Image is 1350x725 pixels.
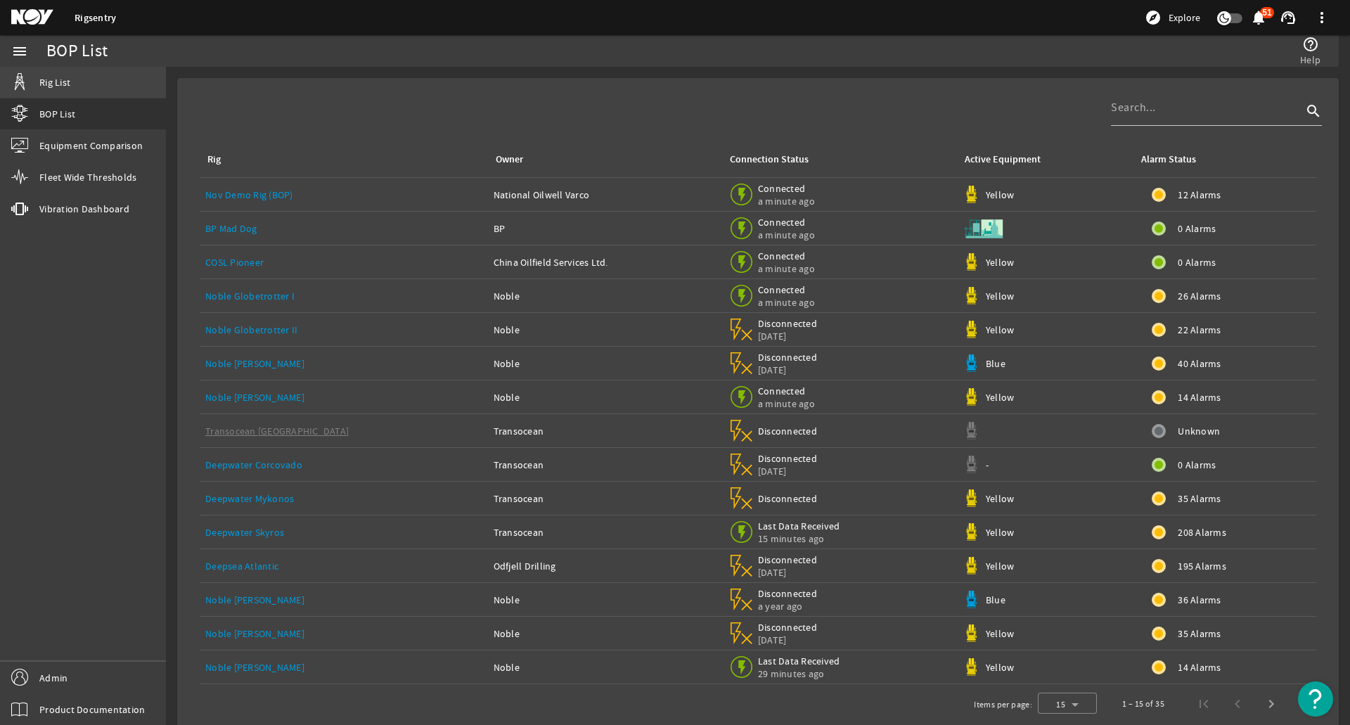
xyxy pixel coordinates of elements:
div: Active Equipment [965,152,1041,167]
span: Last Data Received [758,655,840,667]
a: Deepsea Atlantic [205,560,278,572]
span: [DATE] [758,566,818,579]
span: Yellow [986,492,1015,505]
div: 1 – 15 of 35 [1122,697,1164,711]
span: Fleet Wide Thresholds [39,170,136,184]
input: Search... [1111,99,1302,116]
div: Noble [494,593,716,607]
span: 0 Alarms [1178,458,1216,472]
span: Connected [758,182,818,195]
span: 29 minutes ago [758,667,840,680]
img: Yellowpod.svg [963,388,980,406]
span: Connected [758,283,818,296]
mat-icon: explore [1145,9,1162,26]
mat-icon: vibration [11,200,28,217]
div: China Oilfield Services Ltd. [494,255,716,269]
span: Disconnected [758,492,818,505]
div: Owner [496,152,523,167]
div: Rig [205,152,477,167]
span: Blue [986,357,1005,370]
span: Equipment Comparison [39,139,143,153]
button: 51 [1251,11,1266,25]
span: Yellow [986,661,1015,674]
span: Disconnected [758,553,818,566]
img: Yellowpod.svg [963,624,980,642]
img: Yellowpod.svg [963,321,980,338]
img: Bluepod.svg [963,591,980,608]
mat-icon: support_agent [1280,9,1297,26]
span: 195 Alarms [1178,559,1226,573]
span: 36 Alarms [1178,593,1221,607]
span: Disconnected [758,351,818,364]
div: BP [494,222,716,236]
div: Odfjell Drilling [494,559,716,573]
img: Bluepod.svg [963,354,980,372]
img: Yellowpod.svg [963,658,980,676]
a: Nov Demo Rig (BOP) [205,188,293,201]
span: Blue [986,594,1005,606]
span: a minute ago [758,229,818,241]
span: [DATE] [758,465,818,477]
div: Transocean [494,424,716,438]
div: Transocean [494,458,716,472]
span: Last Data Received [758,520,840,532]
span: 0 Alarms [1178,222,1216,236]
img: Skid.svg [963,207,1005,250]
span: Admin [39,671,67,685]
span: [DATE] [758,634,818,646]
span: Disconnected [758,425,818,437]
span: 35 Alarms [1178,627,1221,641]
div: Noble [494,323,716,337]
span: Connected [758,250,818,262]
span: Yellow [986,391,1015,404]
span: Yellow [986,560,1015,572]
div: Rig [207,152,221,167]
span: Disconnected [758,587,818,600]
span: a minute ago [758,262,818,275]
span: Disconnected [758,317,818,330]
div: Items per page: [974,698,1032,712]
span: 40 Alarms [1178,357,1221,371]
img: Yellowpod.svg [963,557,980,575]
span: Yellow [986,526,1015,539]
a: Noble [PERSON_NAME] [205,391,304,404]
div: Owner [494,152,711,167]
a: Noble [PERSON_NAME] [205,594,304,606]
span: - [986,458,989,471]
span: Product Documentation [39,702,145,717]
span: Connected [758,216,818,229]
span: Vibration Dashboard [39,202,129,216]
span: [DATE] [758,364,818,376]
div: Noble [494,390,716,404]
span: a minute ago [758,296,818,309]
span: 14 Alarms [1178,390,1221,404]
span: Yellow [986,256,1015,269]
mat-icon: notifications [1250,9,1267,26]
button: Explore [1139,6,1206,29]
span: 14 Alarms [1178,660,1221,674]
img: Yellowpod.svg [963,186,980,203]
div: Noble [494,357,716,371]
span: Yellow [986,290,1015,302]
a: Noble Globetrotter II [205,323,297,336]
button: Open Resource Center [1298,681,1333,717]
a: Noble [PERSON_NAME] [205,357,304,370]
span: Yellow [986,627,1015,640]
mat-icon: help_outline [1302,36,1319,53]
span: 22 Alarms [1178,323,1221,337]
span: Yellow [986,188,1015,201]
img: Graypod.svg [963,422,980,440]
div: Noble [494,289,716,303]
span: 15 minutes ago [758,532,840,545]
span: Disconnected [758,452,818,465]
span: a minute ago [758,397,818,410]
span: 26 Alarms [1178,289,1221,303]
span: a minute ago [758,195,818,207]
button: Next page [1254,687,1288,721]
div: Noble [494,660,716,674]
mat-icon: menu [11,43,28,60]
img: Yellowpod.svg [963,287,980,304]
span: Help [1300,53,1320,67]
a: Rigsentry [75,11,116,25]
span: a year ago [758,600,818,612]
